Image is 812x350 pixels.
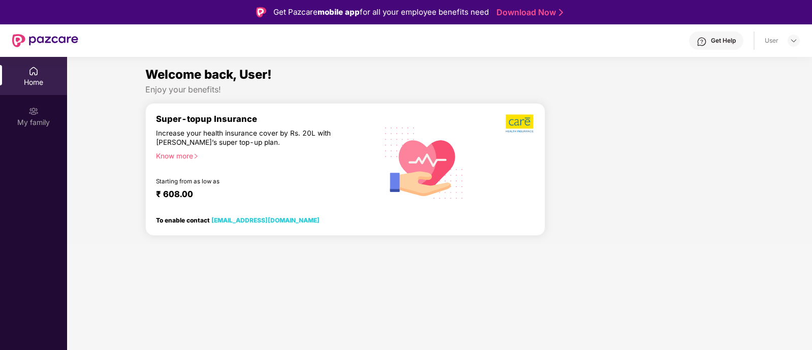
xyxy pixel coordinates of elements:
[765,37,778,45] div: User
[559,7,563,18] img: Stroke
[377,114,472,210] img: svg+xml;base64,PHN2ZyB4bWxucz0iaHR0cDovL3d3dy53My5vcmcvMjAwMC9zdmciIHhtbG5zOnhsaW5rPSJodHRwOi8vd3...
[156,151,370,158] div: Know more
[318,7,360,17] strong: mobile app
[28,66,39,76] img: svg+xml;base64,PHN2ZyBpZD0iSG9tZSIgeG1sbnM9Imh0dHA6Ly93d3cudzMub3JnLzIwMDAvc3ZnIiB3aWR0aD0iMjAiIG...
[145,84,733,95] div: Enjoy your benefits!
[156,178,333,185] div: Starting from as low as
[273,6,489,18] div: Get Pazcare for all your employee benefits need
[28,106,39,116] img: svg+xml;base64,PHN2ZyB3aWR0aD0iMjAiIGhlaWdodD0iMjAiIHZpZXdCb3g9IjAgMCAyMCAyMCIgZmlsbD0ibm9uZSIgeG...
[711,37,736,45] div: Get Help
[211,216,320,224] a: [EMAIL_ADDRESS][DOMAIN_NAME]
[156,114,377,124] div: Super-topup Insurance
[156,216,320,224] div: To enable contact
[256,7,266,17] img: Logo
[697,37,707,47] img: svg+xml;base64,PHN2ZyBpZD0iSGVscC0zMngzMiIgeG1sbnM9Imh0dHA6Ly93d3cudzMub3JnLzIwMDAvc3ZnIiB3aWR0aD...
[156,189,366,201] div: ₹ 608.00
[193,153,199,159] span: right
[506,114,535,133] img: b5dec4f62d2307b9de63beb79f102df3.png
[12,34,78,47] img: New Pazcare Logo
[790,37,798,45] img: svg+xml;base64,PHN2ZyBpZD0iRHJvcGRvd24tMzJ4MzIiIHhtbG5zPSJodHRwOi8vd3d3LnczLm9yZy8yMDAwL3N2ZyIgd2...
[496,7,560,18] a: Download Now
[156,129,333,147] div: Increase your health insurance cover by Rs. 20L with [PERSON_NAME]’s super top-up plan.
[145,67,272,82] span: Welcome back, User!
